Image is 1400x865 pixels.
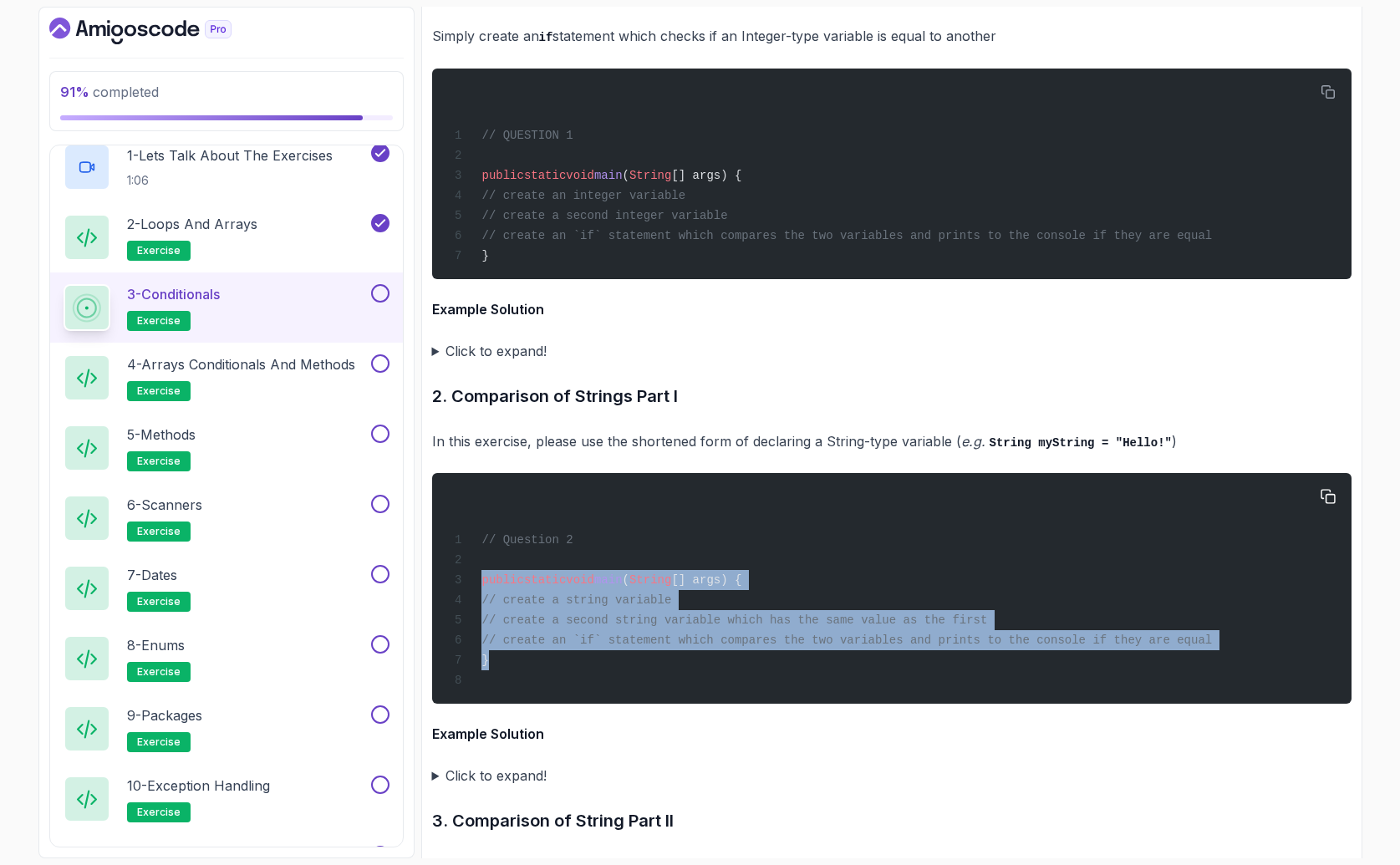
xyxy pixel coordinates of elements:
span: exercise [137,314,181,328]
span: // create a string variable [481,593,671,607]
span: public [481,169,523,182]
span: // create an `if` statement which compares the two variables and prints to the console if they ar... [481,229,1212,242]
button: 4-Arrays Conditionals and Methodsexercise [64,354,389,401]
p: 9 - Packages [127,705,202,725]
p: Simply create an statement which checks if an Integer-type variable is equal to another [432,24,1352,48]
p: 2 - Loops and Arrays [127,214,257,234]
span: exercise [137,455,181,468]
button: 3-Conditionalsexercise [64,284,389,331]
p: 10 - Exception Handling [127,776,270,796]
p: In this exercise, please use the shortened form of declaring a String-type variable ( ) [432,430,1352,454]
span: ( [623,573,629,587]
h3: 2. Comparison of Strings Part I [432,383,1352,410]
h3: 3. Comparison of String Part II [432,807,1352,834]
a: Dashboard [49,18,270,44]
span: // create a second integer variable [481,209,727,222]
p: 1 - Lets Talk About The Exercises [127,145,333,165]
span: static [524,573,566,587]
span: main [594,573,623,587]
span: // Question 2 [481,533,573,547]
p: 7 - Dates [127,565,177,585]
span: // QUESTION 1 [481,129,573,142]
span: exercise [137,735,181,749]
span: // create an integer variable [481,189,685,202]
code: String myString = "Hello!" [990,436,1172,450]
span: completed [60,84,159,100]
span: exercise [137,595,181,608]
button: 9-Packagesexercise [64,705,389,752]
button: 5-Methodsexercise [64,425,389,471]
span: main [594,169,623,182]
span: 91 % [60,84,89,100]
span: String [629,573,671,587]
h4: Example Solution [432,299,1352,319]
em: e.g. [961,433,985,450]
span: exercise [137,244,181,257]
p: 6 - Scanners [127,495,202,515]
span: } [481,249,488,262]
span: // create a second string variable which has the same value as the first [481,613,987,627]
span: // create an `if` statement which compares the two variables and prints to the console if they ar... [481,633,1212,647]
code: if [539,31,553,44]
span: void [566,169,594,182]
summary: Click to expand! [432,339,1352,363]
span: exercise [137,806,181,819]
button: 6-Scannersexercise [64,495,389,542]
span: exercise [137,525,181,538]
button: 8-Enumsexercise [64,635,389,682]
span: public [481,573,523,587]
p: 3 - Conditionals [127,284,220,304]
button: 10-Exception Handlingexercise [64,776,389,822]
span: exercise [137,384,181,398]
summary: Click to expand! [432,764,1352,787]
span: [] args) { [671,169,741,182]
span: [] args) { [671,573,741,587]
p: 4 - Arrays Conditionals and Methods [127,354,355,374]
button: 2-Loops and Arraysexercise [64,214,389,261]
span: } [481,654,488,667]
p: 5 - Methods [127,425,196,445]
h4: Example Solution [432,724,1352,744]
span: String [629,169,671,182]
span: exercise [137,665,181,679]
span: static [524,169,566,182]
button: 1-Lets Talk About The Exercises1:06 [64,144,389,191]
p: 8 - Enums [127,635,185,655]
span: ( [623,169,629,182]
p: 1:06 [127,172,333,189]
span: void [566,573,594,587]
button: 7-Datesexercise [64,565,389,612]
